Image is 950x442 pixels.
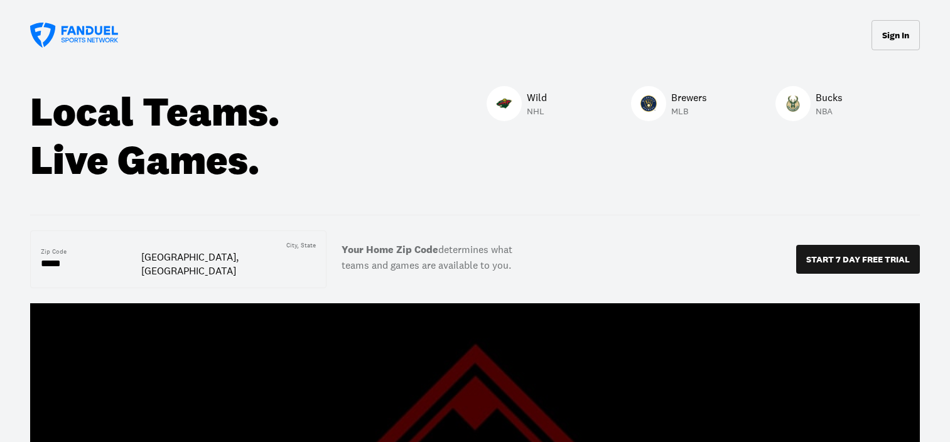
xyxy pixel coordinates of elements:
b: Your Home Zip Code [342,243,438,256]
p: Wild [527,90,547,105]
a: BrewersBrewersBrewersMLB [631,86,707,125]
img: Brewers [640,95,657,112]
a: FanDuel Sports Network [30,23,118,48]
p: NHL [527,105,547,117]
p: Brewers [671,90,707,105]
div: City, State [286,241,316,250]
button: Sign In [872,20,920,50]
p: MLB [671,105,707,117]
p: START 7 DAY FREE TRIAL [806,255,910,264]
div: Local Teams. Live Games. [30,88,313,185]
p: NBA [816,105,843,117]
div: [GEOGRAPHIC_DATA], [GEOGRAPHIC_DATA] [141,250,316,278]
a: WildWildWildNHL [487,86,547,125]
button: START 7 DAY FREE TRIAL [796,245,920,274]
img: Bucks [785,95,801,112]
a: BucksBucksBucksNBA [775,86,843,125]
div: Zip Code [41,247,67,256]
label: determines what teams and games are available to you. [327,237,527,283]
p: Bucks [816,90,843,105]
img: Wild [496,95,512,112]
